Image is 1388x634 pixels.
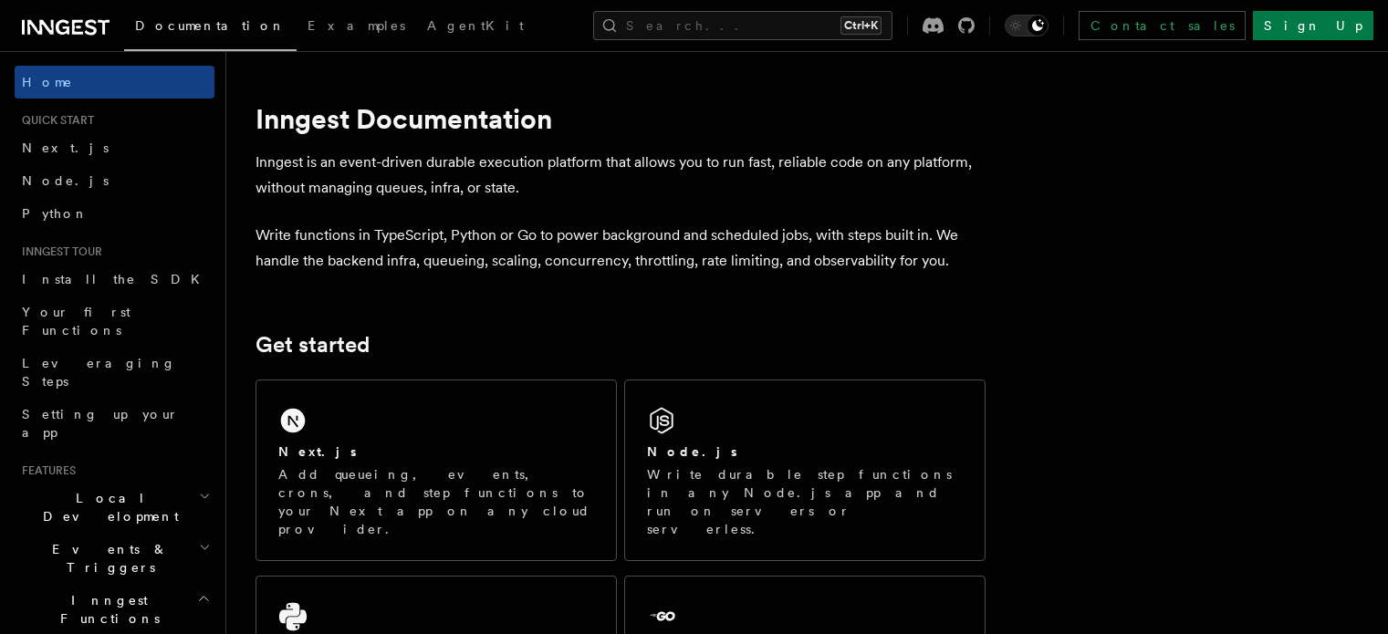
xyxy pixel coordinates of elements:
[15,131,214,164] a: Next.js
[256,102,986,135] h1: Inngest Documentation
[15,244,102,259] span: Inngest tour
[647,442,737,461] h2: Node.js
[416,5,535,49] a: AgentKit
[15,263,214,296] a: Install the SDK
[278,465,594,538] p: Add queueing, events, crons, and step functions to your Next app on any cloud provider.
[22,206,89,221] span: Python
[256,150,986,201] p: Inngest is an event-driven durable execution platform that allows you to run fast, reliable code ...
[135,18,286,33] span: Documentation
[22,305,130,338] span: Your first Functions
[256,332,370,358] a: Get started
[15,489,199,525] span: Local Development
[647,465,963,538] p: Write durable step functions in any Node.js app and run on servers or serverless.
[256,379,617,561] a: Next.jsAdd queueing, events, crons, and step functions to your Next app on any cloud provider.
[124,5,297,51] a: Documentation
[15,533,214,584] button: Events & Triggers
[15,540,199,577] span: Events & Triggers
[15,113,94,128] span: Quick start
[15,482,214,533] button: Local Development
[1079,11,1246,40] a: Contact sales
[15,296,214,347] a: Your first Functions
[22,356,176,389] span: Leveraging Steps
[15,197,214,230] a: Python
[840,16,882,35] kbd: Ctrl+K
[22,173,109,188] span: Node.js
[256,223,986,274] p: Write functions in TypeScript, Python or Go to power background and scheduled jobs, with steps bu...
[278,442,357,461] h2: Next.js
[308,18,405,33] span: Examples
[22,140,109,155] span: Next.js
[15,66,214,99] a: Home
[297,5,416,49] a: Examples
[1005,15,1049,36] button: Toggle dark mode
[1253,11,1373,40] a: Sign Up
[15,463,76,478] span: Features
[22,272,211,286] span: Install the SDK
[593,11,892,40] button: Search...Ctrl+K
[427,18,524,33] span: AgentKit
[15,347,214,398] a: Leveraging Steps
[22,407,179,440] span: Setting up your app
[15,164,214,197] a: Node.js
[624,379,986,561] a: Node.jsWrite durable step functions in any Node.js app and run on servers or serverless.
[15,398,214,449] a: Setting up your app
[22,73,73,91] span: Home
[15,591,197,628] span: Inngest Functions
